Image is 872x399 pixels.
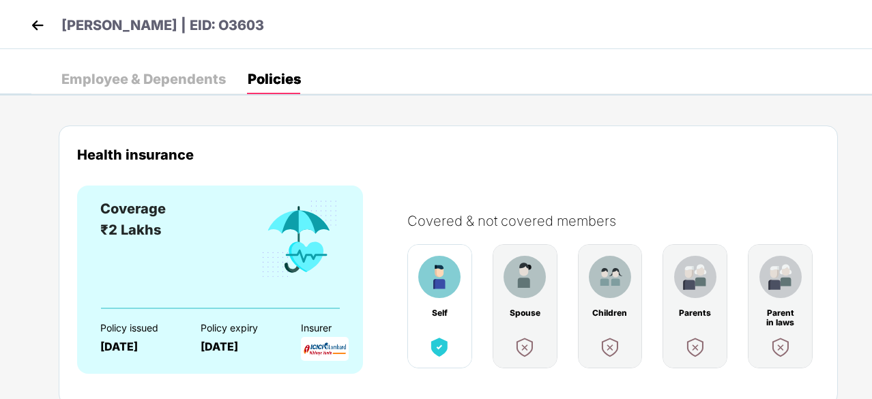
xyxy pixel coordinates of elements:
[422,308,457,318] div: Self
[100,323,177,334] div: Policy issued
[507,308,542,318] div: Spouse
[407,213,833,229] div: Covered & not covered members
[201,340,277,353] div: [DATE]
[512,335,537,359] img: benefitCardImg
[427,335,452,359] img: benefitCardImg
[100,222,161,238] span: ₹2 Lakhs
[674,256,716,298] img: benefitCardImg
[589,256,631,298] img: benefitCardImg
[678,308,713,318] div: Parents
[201,323,277,334] div: Policy expiry
[100,198,166,220] div: Coverage
[598,335,622,359] img: benefitCardImg
[61,15,264,36] p: [PERSON_NAME] | EID: O3603
[592,308,628,318] div: Children
[100,340,177,353] div: [DATE]
[27,15,48,35] img: back
[418,256,461,298] img: benefitCardImg
[768,335,793,359] img: benefitCardImg
[259,198,340,280] img: benefitCardImg
[763,308,798,318] div: Parent in laws
[504,256,546,298] img: benefitCardImg
[248,72,301,86] div: Policies
[301,337,349,361] img: InsurerLogo
[759,256,802,298] img: benefitCardImg
[301,323,377,334] div: Insurer
[61,72,226,86] div: Employee & Dependents
[77,147,819,162] div: Health insurance
[683,335,708,359] img: benefitCardImg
